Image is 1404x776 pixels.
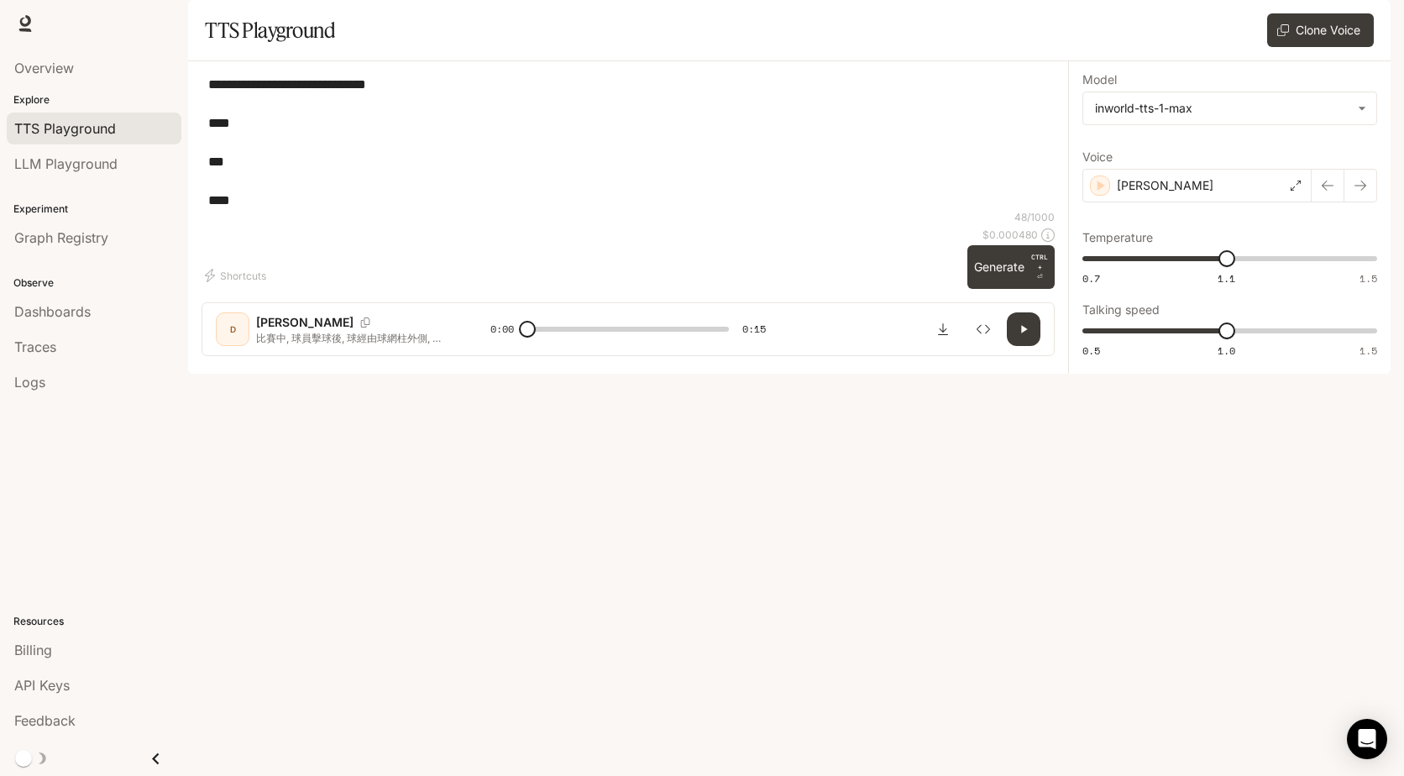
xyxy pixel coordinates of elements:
div: D [219,316,246,343]
p: 48 / 1000 [1014,210,1055,224]
span: 1.5 [1359,271,1377,286]
p: 比賽中, 球員擊球後, 球經由球網柱外側, 但仍落在對方場區界內, 應判： 1. 界內, 有效 2. 界外, 無效 3. 重打 4. 該分失去 [256,331,450,345]
span: 0:00 [490,321,514,338]
p: Temperature [1082,232,1153,244]
span: 1.0 [1218,343,1235,358]
p: Model [1082,74,1117,86]
h1: TTS Playground [205,13,335,47]
span: 0.7 [1082,271,1100,286]
p: Voice [1082,151,1113,163]
p: CTRL + [1031,252,1048,272]
span: 0:15 [742,321,766,338]
p: ⏎ [1031,252,1048,282]
div: inworld-tts-1-max [1083,92,1376,124]
button: Clone Voice [1267,13,1374,47]
div: Open Intercom Messenger [1347,719,1387,759]
button: GenerateCTRL +⏎ [967,245,1055,289]
button: Download audio [926,312,960,346]
span: 1.1 [1218,271,1235,286]
p: [PERSON_NAME] [1117,177,1213,194]
p: [PERSON_NAME] [256,314,354,331]
button: Inspect [967,312,1000,346]
button: Shortcuts [202,262,273,289]
span: 0.5 [1082,343,1100,358]
span: 1.5 [1359,343,1377,358]
p: Talking speed [1082,304,1160,316]
div: inworld-tts-1-max [1095,100,1349,117]
button: Copy Voice ID [354,317,377,328]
